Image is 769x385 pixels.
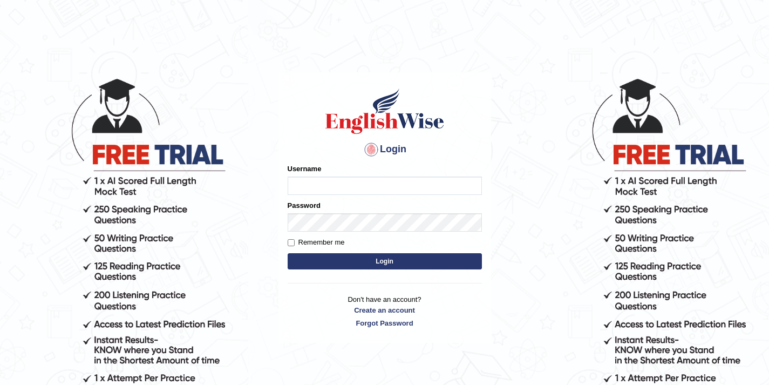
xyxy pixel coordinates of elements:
a: Create an account [288,305,482,315]
button: Login [288,253,482,269]
h4: Login [288,141,482,158]
a: Forgot Password [288,318,482,328]
input: Remember me [288,239,295,246]
label: Remember me [288,237,345,248]
img: Logo of English Wise sign in for intelligent practice with AI [323,87,446,136]
label: Password [288,200,321,211]
p: Don't have an account? [288,294,482,328]
label: Username [288,164,322,174]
